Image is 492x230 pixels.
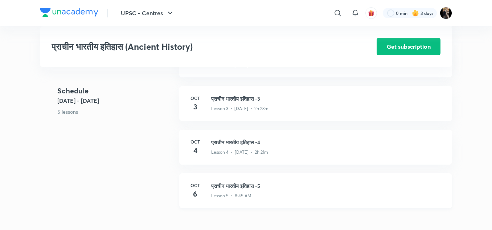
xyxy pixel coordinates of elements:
[412,9,419,17] img: streak
[368,10,374,16] img: avatar
[57,85,173,96] h4: Schedule
[211,182,443,190] h3: प्राचीन भारतीय इतिहास -5
[211,149,268,156] p: Lesson 4 • [DATE] • 2h 21m
[188,138,202,145] h6: Oct
[57,96,173,105] h5: [DATE] - [DATE]
[211,95,443,102] h3: प्राचीन भारतीय इतिहास -3
[52,41,336,52] h3: प्राचीन भारतीय इतिहास (Ancient History)
[116,6,179,20] button: UPSC - Centres
[188,182,202,189] h6: Oct
[188,189,202,199] h4: 6
[179,86,452,130] a: Oct3प्राचीन भारतीय इतिहास -3Lesson 3 • [DATE] • 2h 23m
[377,38,440,55] button: Get subscription
[211,138,443,146] h3: प्राचीन भारतीय इतिहास -4
[57,108,173,116] p: 5 lessons
[179,130,452,173] a: Oct4प्राचीन भारतीय इतिहास -4Lesson 4 • [DATE] • 2h 21m
[179,173,452,217] a: Oct6प्राचीन भारतीय इतिहास -5Lesson 5 • 8:45 AM
[40,8,98,17] img: Company Logo
[188,101,202,112] h4: 3
[40,8,98,19] a: Company Logo
[440,7,452,19] img: amit tripathi
[188,95,202,101] h6: Oct
[211,105,268,112] p: Lesson 3 • [DATE] • 2h 23m
[188,145,202,156] h4: 4
[365,7,377,19] button: avatar
[211,193,251,199] p: Lesson 5 • 8:45 AM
